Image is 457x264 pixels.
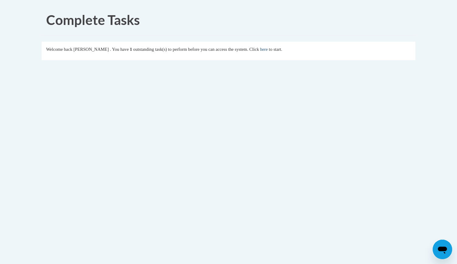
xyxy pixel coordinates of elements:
span: [PERSON_NAME] [74,47,109,52]
a: here [260,47,268,52]
span: Welcome back [46,47,72,52]
span: outstanding task(s) to perform before you can access the system. Click [133,47,259,52]
iframe: Button to launch messaging window [433,240,452,259]
span: 1 [130,47,132,52]
span: to start. [269,47,282,52]
span: Complete Tasks [46,12,140,28]
span: . You have [110,47,129,52]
